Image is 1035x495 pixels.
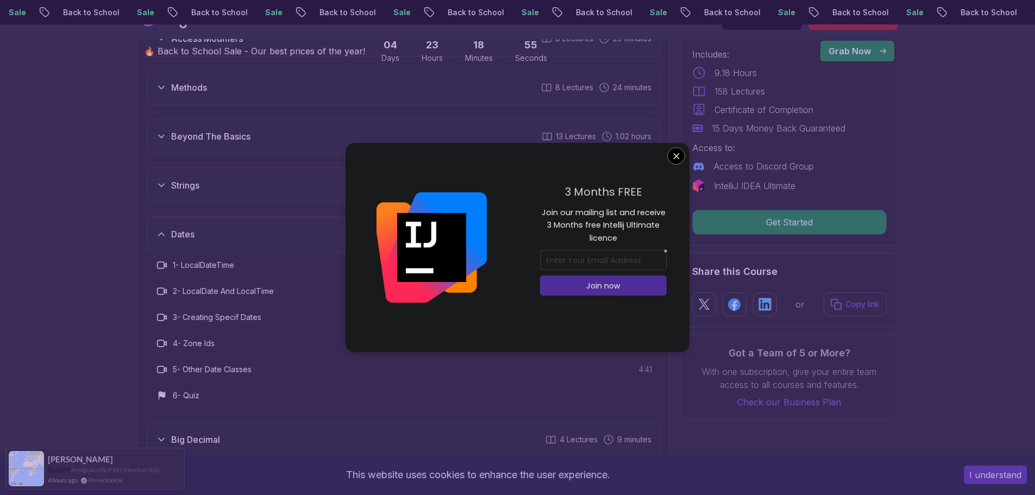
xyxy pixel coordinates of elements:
[692,179,705,192] img: jetbrains logo
[128,7,163,18] p: Sale
[171,179,199,192] h3: Strings
[426,37,438,53] span: 23 Hours
[795,298,805,311] p: or
[846,299,880,310] p: Copy link
[693,210,886,234] p: Get Started
[555,82,593,93] span: 8 Lectures
[147,216,661,252] button: Dates6 Lectures 20 minutes
[48,455,113,464] span: [PERSON_NAME]
[952,7,1026,18] p: Back to School
[8,463,948,487] div: This website uses cookies to enhance the user experience.
[692,365,887,391] p: With one subscription, give your entire team access to all courses and features.
[422,53,443,64] span: Hours
[692,346,887,361] h3: Got a Team of 5 or More?
[639,364,652,375] span: 4:41
[513,7,548,18] p: Sale
[524,37,537,53] span: 55 Seconds
[641,7,676,18] p: Sale
[769,7,804,18] p: Sale
[381,53,399,64] span: Days
[473,37,484,53] span: 18 Minutes
[147,422,661,458] button: Big Decimal4 Lectures 9 minutes
[829,45,871,58] p: Grab Now
[714,179,795,192] p: IntelliJ IDEA Ultimate
[515,53,547,64] span: Seconds
[173,260,234,271] h3: 1 - LocalDateTime
[560,434,598,445] span: 4 Lectures
[183,7,256,18] p: Back to School
[556,131,596,142] span: 13 Lectures
[712,122,845,135] p: 15 Days Money Back Guaranteed
[695,7,769,18] p: Back to School
[311,7,385,18] p: Back to School
[147,118,661,154] button: Beyond The Basics13 Lectures 1.02 hours
[48,475,78,485] span: 4 hours ago
[898,7,932,18] p: Sale
[173,312,261,323] h3: 3 - Creating Specif Dates
[71,466,160,474] a: Amigoscode PRO Membership
[48,465,70,474] span: Bought
[147,70,661,105] button: Methods8 Lectures 24 minutes
[439,7,513,18] p: Back to School
[171,433,220,446] h3: Big Decimal
[256,7,291,18] p: Sale
[384,37,397,53] span: 4 Days
[171,81,207,94] h3: Methods
[54,7,128,18] p: Back to School
[465,53,493,64] span: Minutes
[171,228,195,241] h3: Dates
[714,103,813,116] p: Certificate of Completion
[714,85,765,98] p: 158 Lectures
[144,45,365,58] p: 🔥 Back to School Sale - Our best prices of the year!
[171,130,250,143] h3: Beyond The Basics
[616,131,651,142] span: 1.02 hours
[692,210,887,235] button: Get Started
[147,167,661,203] button: Strings8 Lectures 32 minutes
[714,160,814,173] p: Access to Discord Group
[567,7,641,18] p: Back to School
[173,338,215,349] h3: 4 - Zone Ids
[613,82,651,93] span: 24 minutes
[824,7,898,18] p: Back to School
[9,451,44,486] img: provesource social proof notification image
[964,466,1027,484] button: Accept cookies
[173,390,199,401] h3: 6 - Quiz
[692,141,887,154] p: Access to:
[824,292,887,316] button: Copy link
[617,434,651,445] span: 9 minutes
[692,264,887,279] h2: Share this Course
[692,396,887,409] a: Check our Business Plan
[173,364,252,375] h3: 5 - Other Date Classes
[385,7,419,18] p: Sale
[173,286,274,297] h3: 2 - LocalDate And LocalTime
[89,475,122,485] a: ProveSource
